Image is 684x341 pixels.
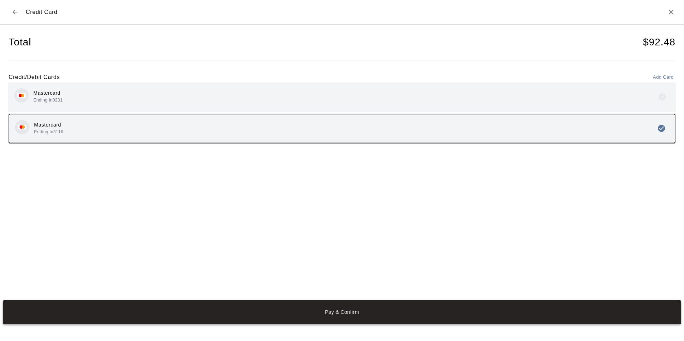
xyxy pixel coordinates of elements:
h4: Total [9,36,31,49]
button: Add Card [651,72,675,83]
div: Credit Card [9,6,58,19]
p: Mastercard [34,121,63,129]
span: Ending in 0231 [33,98,63,103]
p: Mastercard [33,89,63,97]
h6: Credit/Debit Cards [9,73,60,82]
button: Credit card brand logoMastercardEnding in3118 [9,114,675,143]
h4: $ 92.48 [643,36,675,49]
span: Ending in 3118 [34,129,63,134]
img: Credit card brand logo [18,125,26,129]
button: Credit card brand logoMastercardEnding in0231 [9,83,675,111]
button: Close [667,8,675,16]
button: Pay & Confirm [3,300,681,324]
button: Back to checkout [9,6,21,19]
img: Credit card brand logo [17,93,26,98]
